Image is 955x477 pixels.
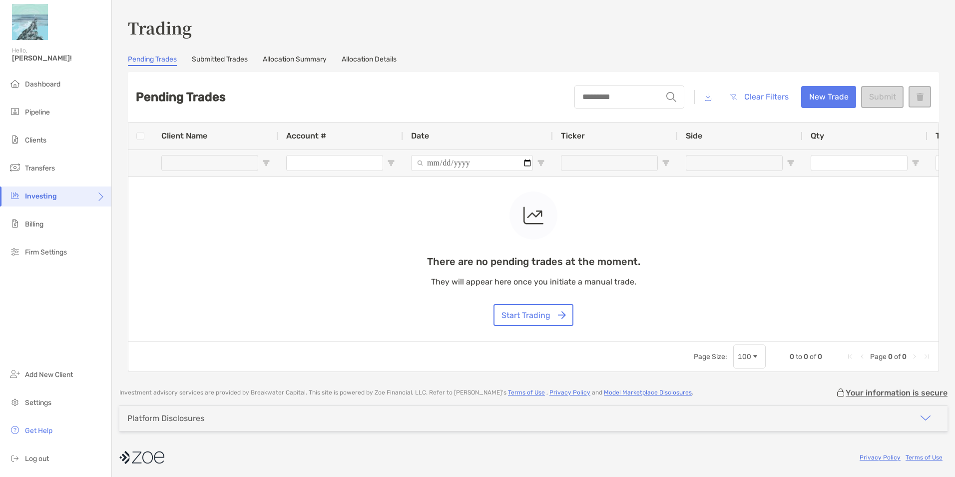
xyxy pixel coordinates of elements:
div: Page Size [733,344,766,368]
button: New Trade [801,86,856,108]
span: Log out [25,454,49,463]
img: icon arrow [920,412,932,424]
button: Clear Filters [722,86,796,108]
h3: Trading [128,16,939,39]
div: Page Size: [694,352,727,361]
span: Add New Client [25,370,73,379]
img: dashboard icon [9,77,21,89]
span: Get Help [25,426,52,435]
span: 0 [804,352,808,361]
span: of [894,352,901,361]
span: 0 [888,352,893,361]
span: Settings [25,398,51,407]
h2: Pending Trades [136,90,226,104]
span: Investing [25,192,57,200]
a: Submitted Trades [192,55,248,66]
span: Dashboard [25,80,60,88]
p: Your information is secure [846,388,948,397]
span: 0 [790,352,794,361]
span: 0 [902,352,907,361]
span: of [810,352,816,361]
span: Page [870,352,887,361]
span: [PERSON_NAME]! [12,54,105,62]
p: They will appear here once you initiate a manual trade. [427,275,640,288]
img: add_new_client icon [9,368,21,380]
img: get-help icon [9,424,21,436]
span: Pipeline [25,108,50,116]
a: Terms of Use [906,454,943,461]
div: 100 [738,352,751,361]
img: pipeline icon [9,105,21,117]
img: transfers icon [9,161,21,173]
div: Platform Disclosures [127,413,204,423]
img: button icon [558,311,566,319]
a: Pending Trades [128,55,177,66]
div: Previous Page [858,352,866,360]
a: Privacy Policy [549,389,590,396]
a: Terms of Use [508,389,545,396]
img: company logo [119,446,164,469]
div: Next Page [911,352,919,360]
span: Clients [25,136,46,144]
img: settings icon [9,396,21,408]
div: Last Page [923,352,931,360]
div: First Page [846,352,854,360]
img: firm-settings icon [9,245,21,257]
span: to [796,352,802,361]
a: Model Marketplace Disclosures [604,389,692,396]
img: billing icon [9,217,21,229]
img: button icon [730,94,737,100]
img: logout icon [9,452,21,464]
span: Firm Settings [25,248,67,256]
p: There are no pending trades at the moment. [427,255,640,268]
img: input icon [666,92,676,102]
span: Billing [25,220,43,228]
span: 0 [818,352,822,361]
p: Investment advisory services are provided by Breakwater Capital . This site is powered by Zoe Fin... [119,389,693,396]
img: clients icon [9,133,21,145]
a: Privacy Policy [860,454,901,461]
a: Allocation Summary [263,55,327,66]
span: Transfers [25,164,55,172]
img: investing icon [9,189,21,201]
img: Zoe Logo [12,4,48,40]
a: Allocation Details [342,55,397,66]
button: Start Trading [493,304,573,326]
img: empty state icon [523,203,543,227]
